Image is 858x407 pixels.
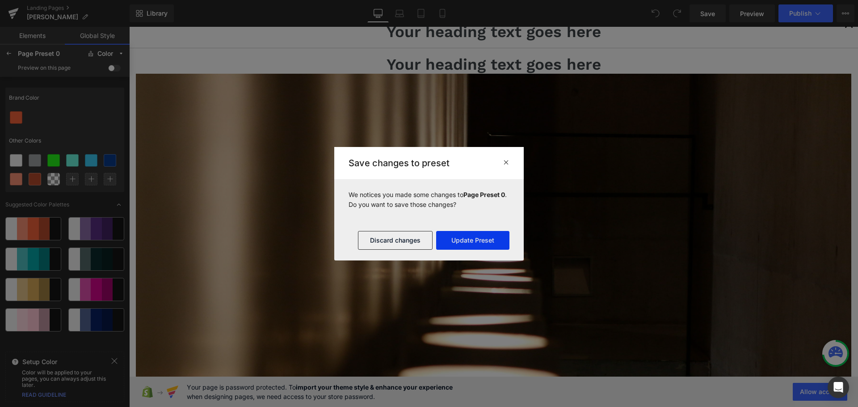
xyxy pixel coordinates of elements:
[349,190,509,210] div: We notices you made some changes to . Do you want to save those changes?
[463,191,505,198] b: Page Preset 0
[436,231,509,250] button: Update Preset
[828,377,849,398] div: Open Intercom Messenger
[358,231,433,250] button: Discard changes
[7,28,722,47] h1: Your heading text goes here
[349,158,450,168] h2: Save changes to preset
